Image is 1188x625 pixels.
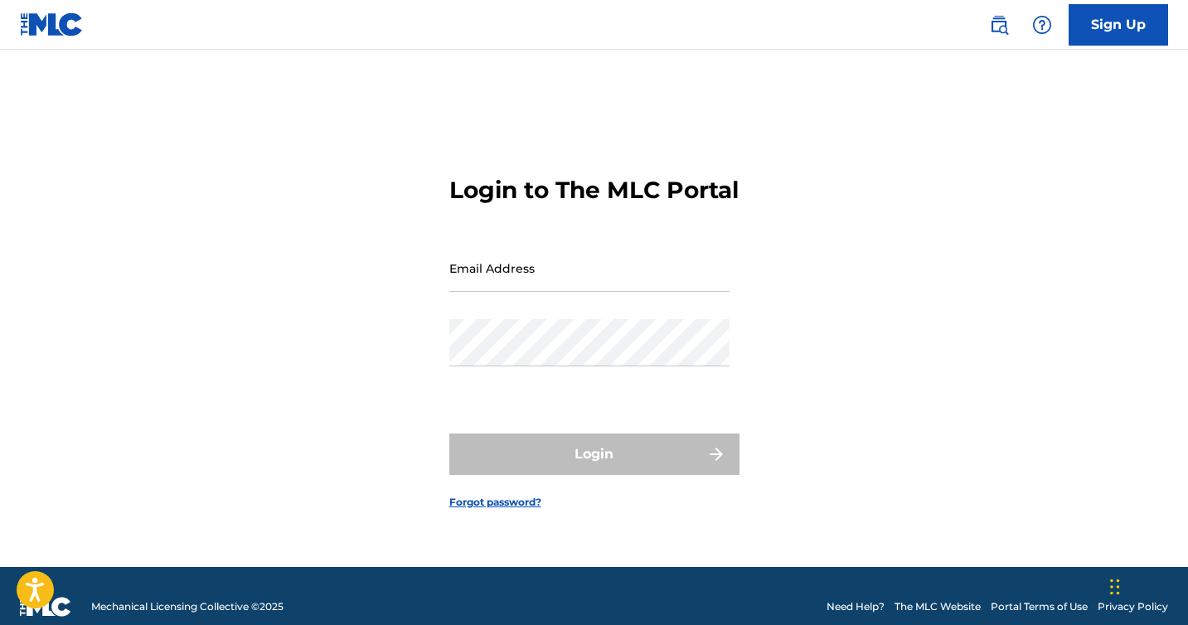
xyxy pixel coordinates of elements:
div: Help [1026,8,1059,41]
img: search [989,15,1009,35]
iframe: Chat Widget [1105,545,1188,625]
a: Portal Terms of Use [991,599,1088,614]
a: The MLC Website [895,599,981,614]
img: logo [20,597,71,617]
a: Privacy Policy [1098,599,1168,614]
div: Drag [1110,562,1120,612]
a: Public Search [982,8,1016,41]
img: MLC Logo [20,12,84,36]
a: Sign Up [1069,4,1168,46]
span: Mechanical Licensing Collective © 2025 [91,599,284,614]
a: Forgot password? [449,495,541,510]
a: Need Help? [827,599,885,614]
img: help [1032,15,1052,35]
h3: Login to The MLC Portal [449,176,739,205]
